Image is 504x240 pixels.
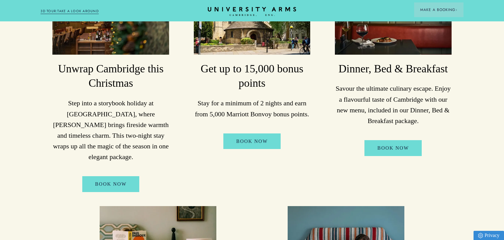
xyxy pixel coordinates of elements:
h3: Get up to 15,000 bonus points [194,62,311,91]
span: Make a Booking [420,7,457,13]
button: Make a BookingArrow icon [414,2,463,17]
h3: Unwrap Cambridge this Christmas [52,62,169,91]
img: Privacy [478,233,483,238]
a: Book Now [364,140,422,156]
p: Stay for a minimum of 2 nights and earn from 5,000 Marriott Bonvoy bonus points. [194,98,311,119]
a: Home [208,7,296,16]
h3: Dinner, Bed & Breakfast [335,62,452,76]
a: Book Now [223,133,281,149]
a: BOOK NOW [82,176,140,192]
a: Privacy [474,231,504,240]
p: Savour the ultimate culinary escape. Enjoy a flavourful taste of Cambridge with our new menu, inc... [335,83,452,126]
img: Arrow icon [455,9,457,11]
a: 3D TOUR:TAKE A LOOK AROUND [41,9,99,14]
p: Step into a storybook holiday at [GEOGRAPHIC_DATA], where [PERSON_NAME] brings fireside warmth an... [52,98,169,162]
